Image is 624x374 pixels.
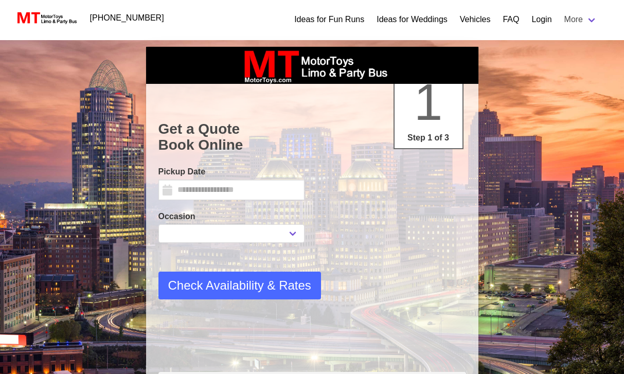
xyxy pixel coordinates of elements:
a: More [558,9,603,30]
a: Ideas for Weddings [377,13,448,26]
a: Login [531,13,551,26]
p: Step 1 of 3 [399,132,458,144]
img: box_logo_brand.jpeg [235,47,389,84]
label: Pickup Date [158,166,305,178]
a: Vehicles [460,13,491,26]
h1: Get a Quote Book Online [158,121,466,153]
a: Ideas for Fun Runs [294,13,364,26]
span: 1 [414,73,443,131]
a: FAQ [503,13,519,26]
span: Check Availability & Rates [168,276,311,295]
a: [PHONE_NUMBER] [84,8,170,28]
button: Check Availability & Rates [158,272,321,299]
img: MotorToys Logo [14,11,78,25]
label: Occasion [158,210,305,223]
